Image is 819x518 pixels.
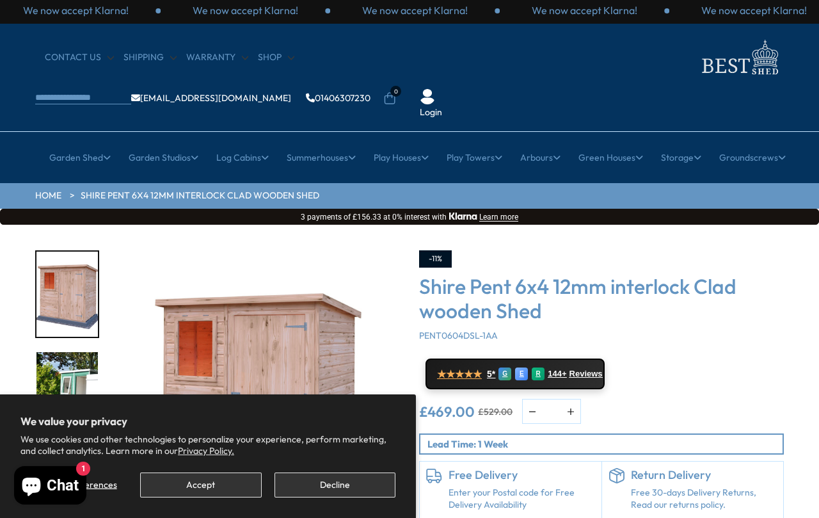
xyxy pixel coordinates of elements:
img: Shire6x4ShiplapPentRoof_39c1e09e-f6f0-4ed3-9d6c-4ef1875037c8_200x200.jpg [36,352,98,437]
a: Shipping [123,51,177,64]
a: Summerhouses [287,142,356,174]
h3: Shire Pent 6x4 12mm interlock Clad wooden Shed [419,274,784,323]
a: HOME [35,190,61,202]
a: Play Houses [374,142,429,174]
a: Groundscrews [719,142,786,174]
a: Privacy Policy. [178,445,234,457]
h2: We value your privacy [20,415,395,428]
span: PENT0604DSL-1AA [419,330,498,341]
div: 2 / 12 [35,351,99,439]
div: R [532,368,545,380]
span: 144+ [548,369,566,379]
img: 6x4PentFP_white_0060_34597f9c-4cfb-4631-8310-3f682232e994_200x200.jpg [36,252,98,337]
span: Reviews [569,369,603,379]
p: We now accept Klarna! [701,3,807,17]
p: We now accept Klarna! [532,3,637,17]
a: Green Houses [578,142,643,174]
p: We now accept Klarna! [23,3,129,17]
a: Garden Shed [49,142,111,174]
a: Garden Studios [129,142,198,174]
p: Free 30-days Delivery Returns, Read our returns policy. [631,487,777,512]
span: 0 [390,86,401,97]
a: Login [420,106,442,119]
a: [EMAIL_ADDRESS][DOMAIN_NAME] [131,93,291,102]
a: Storage [661,142,701,174]
button: Accept [140,473,261,498]
a: Arbours [520,142,561,174]
a: ★★★★★ 5* G E R 144+ Reviews [425,359,605,389]
img: User Icon [420,89,435,104]
a: Log Cabins [216,142,269,174]
a: Play Towers [447,142,502,174]
p: We now accept Klarna! [193,3,298,17]
div: 3 / 3 [500,3,669,17]
div: 2 / 3 [330,3,500,17]
div: 1 / 12 [35,250,99,338]
span: ★★★★★ [437,368,482,380]
a: Shop [258,51,294,64]
ins: £469.00 [419,405,475,419]
a: 01406307230 [306,93,370,102]
p: We use cookies and other technologies to personalize your experience, perform marketing, and coll... [20,433,395,457]
a: 0 [383,92,396,105]
div: G [498,368,511,380]
del: £529.00 [478,407,513,416]
a: Shire Pent 6x4 12mm interlock Clad wooden Shed [81,190,319,202]
a: Enter your Postal code for Free Delivery Availability [449,487,595,512]
h6: Return Delivery [631,468,777,482]
div: -11% [419,250,452,268]
a: CONTACT US [45,51,114,64]
img: logo [694,36,784,78]
inbox-online-store-chat: Shopify online store chat [10,466,90,508]
div: E [515,368,528,380]
div: 1 / 3 [161,3,330,17]
h6: Free Delivery [449,468,595,482]
a: Warranty [186,51,248,64]
button: Decline [274,473,395,498]
p: We now accept Klarna! [362,3,468,17]
p: Lead Time: 1 Week [427,437,783,451]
